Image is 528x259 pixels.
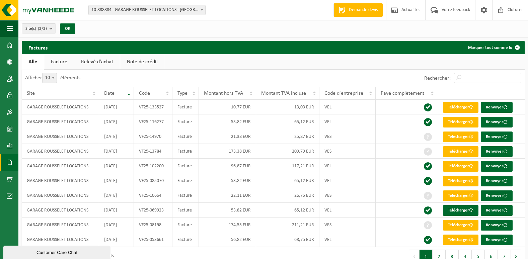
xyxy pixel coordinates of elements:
[324,91,363,96] span: Code d'entreprise
[134,100,172,114] td: VF25-133527
[443,205,478,216] a: Télécharger
[443,161,478,172] a: Télécharger
[443,117,478,127] a: Télécharger
[99,114,134,129] td: [DATE]
[22,129,99,144] td: GARAGE ROUSSELET LOCATIONS
[22,218,99,232] td: GARAGE ROUSSELET LOCATIONS
[120,54,165,70] a: Note de crédit
[172,188,199,203] td: Facture
[481,146,513,157] button: Renvoyer
[139,91,150,96] span: Code
[134,144,172,159] td: VF25-13784
[256,173,319,188] td: 65,12 EUR
[443,132,478,142] a: Télécharger
[27,91,35,96] span: Site
[172,218,199,232] td: Facture
[424,76,451,81] label: Rechercher:
[261,91,306,96] span: Montant TVA incluse
[481,117,513,127] button: Renvoyer
[199,114,256,129] td: 53,82 EUR
[177,91,187,96] span: Type
[172,129,199,144] td: Facture
[319,144,376,159] td: VES
[199,203,256,218] td: 53,82 EUR
[199,129,256,144] td: 21,38 EUR
[443,235,478,245] a: Télécharger
[319,173,376,188] td: VEL
[481,235,513,245] button: Renvoyer
[319,232,376,247] td: VEL
[256,203,319,218] td: 65,12 EUR
[481,220,513,231] button: Renvoyer
[99,232,134,247] td: [DATE]
[347,7,379,13] span: Demande devis
[256,159,319,173] td: 117,21 EUR
[319,129,376,144] td: VES
[256,232,319,247] td: 68,75 EUR
[99,203,134,218] td: [DATE]
[481,176,513,186] button: Renvoyer
[463,41,524,54] button: Marquer tout comme lu
[99,100,134,114] td: [DATE]
[134,159,172,173] td: VF25-102200
[199,100,256,114] td: 10,77 EUR
[134,188,172,203] td: VF25-10664
[256,129,319,144] td: 25,87 EUR
[199,159,256,173] td: 96,87 EUR
[134,218,172,232] td: VF25-08198
[134,203,172,218] td: VF25-069923
[22,173,99,188] td: GARAGE ROUSSELET LOCATIONS
[172,232,199,247] td: Facture
[44,54,74,70] a: Facture
[204,91,243,96] span: Montant hors TVA
[60,23,75,34] button: OK
[199,144,256,159] td: 173,38 EUR
[481,102,513,113] button: Renvoyer
[172,203,199,218] td: Facture
[172,173,199,188] td: Facture
[381,91,424,96] span: Payé complètement
[172,114,199,129] td: Facture
[443,220,478,231] a: Télécharger
[88,5,206,15] span: 10-888884 - GARAGE ROUSSELET LOCATIONS - SENZEILLE
[22,203,99,218] td: GARAGE ROUSSELET LOCATIONS
[99,218,134,232] td: [DATE]
[256,188,319,203] td: 26,75 EUR
[99,159,134,173] td: [DATE]
[22,159,99,173] td: GARAGE ROUSSELET LOCATIONS
[481,161,513,172] button: Renvoyer
[134,173,172,188] td: VF25-085070
[199,218,256,232] td: 174,55 EUR
[481,190,513,201] button: Renvoyer
[481,132,513,142] button: Renvoyer
[172,159,199,173] td: Facture
[22,114,99,129] td: GARAGE ROUSSELET LOCATIONS
[172,144,199,159] td: Facture
[199,173,256,188] td: 53,82 EUR
[172,100,199,114] td: Facture
[134,232,172,247] td: VF25-053661
[319,188,376,203] td: VES
[319,218,376,232] td: VES
[99,144,134,159] td: [DATE]
[22,188,99,203] td: GARAGE ROUSSELET LOCATIONS
[22,100,99,114] td: GARAGE ROUSSELET LOCATIONS
[22,232,99,247] td: GARAGE ROUSSELET LOCATIONS
[319,159,376,173] td: VEL
[319,114,376,129] td: VEL
[443,102,478,113] a: Télécharger
[199,232,256,247] td: 56,82 EUR
[43,73,57,83] span: 10
[99,188,134,203] td: [DATE]
[25,24,47,34] span: Site(s)
[104,91,115,96] span: Date
[3,244,112,259] iframe: chat widget
[319,100,376,114] td: VEL
[25,75,80,81] label: Afficher éléments
[443,146,478,157] a: Télécharger
[319,203,376,218] td: VEL
[38,26,47,31] count: (2/2)
[199,188,256,203] td: 22,11 EUR
[22,41,54,54] h2: Factures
